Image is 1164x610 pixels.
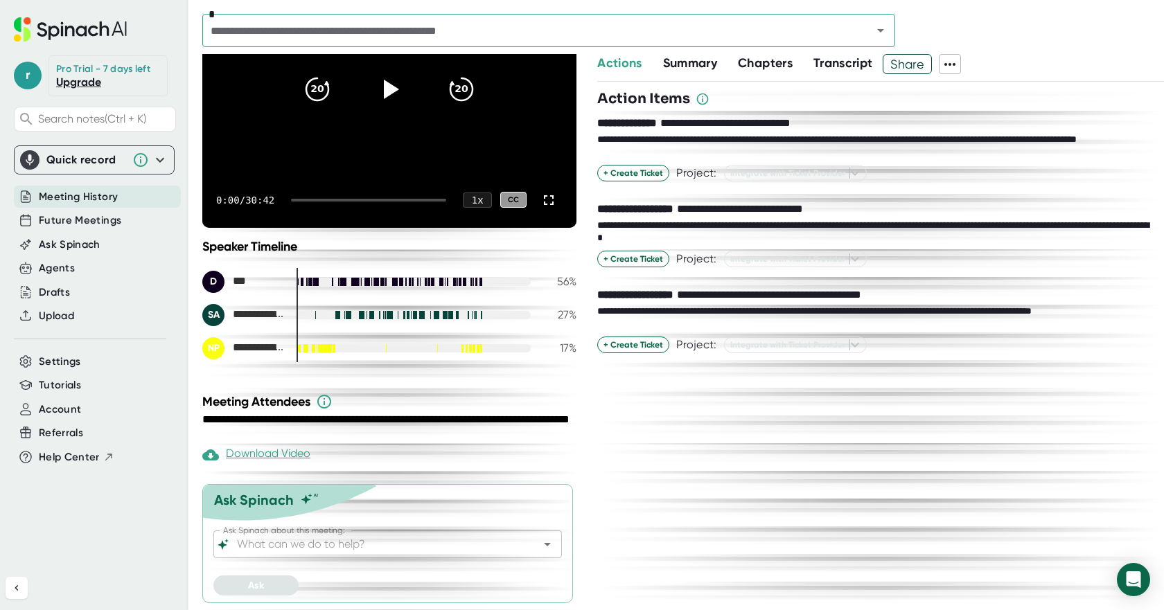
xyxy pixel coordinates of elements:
[202,271,285,293] div: DEI
[248,580,264,591] span: Ask
[56,75,101,89] a: Upgrade
[39,308,74,324] button: Upload
[234,535,517,554] input: What can we do to help?
[202,304,285,326] div: Steffan Allen
[542,341,576,355] div: 17 %
[46,153,125,167] div: Quick record
[202,304,224,326] div: SA
[39,449,114,465] button: Help Center
[663,54,717,73] button: Summary
[603,167,663,179] span: + Create Ticket
[214,492,294,508] div: Ask Spinach
[39,354,81,370] button: Settings
[597,55,642,71] span: Actions
[39,260,75,276] button: Agents
[500,192,527,208] div: CC
[730,167,861,179] span: Integrate with Ticket Provider
[39,285,70,300] button: Drafts
[676,338,716,352] div: Project:
[724,251,867,267] button: Integrate with Ticket Provider
[738,55,793,71] span: Chapters
[39,237,100,253] button: Ask Spinach
[738,54,793,73] button: Chapters
[676,252,716,266] div: Project:
[38,112,172,125] span: Search notes (Ctrl + K)
[597,89,690,109] h3: Action Items
[871,21,890,40] button: Open
[542,275,576,288] div: 56 %
[1117,563,1150,596] div: Open Intercom Messenger
[463,192,492,208] div: 1 x
[813,55,873,71] span: Transcript
[597,251,669,267] button: + Create Ticket
[14,62,42,89] span: r
[20,146,168,174] div: Quick record
[39,213,121,228] button: Future Meetings
[202,393,580,410] div: Meeting Attendees
[213,575,299,595] button: Ask
[883,52,931,76] span: Share
[597,54,642,73] button: Actions
[39,189,118,205] button: Meeting History
[730,253,861,265] span: Integrate with Ticket Provider
[39,402,81,418] button: Account
[676,166,716,180] div: Project:
[538,535,557,554] button: Open
[603,339,663,351] span: + Create Ticket
[597,337,669,353] button: + Create Ticket
[39,377,81,393] button: Tutorials
[202,271,224,293] div: D
[724,165,867,181] button: Integrate with Ticket Provider
[202,337,224,359] div: NP
[597,165,669,181] button: + Create Ticket
[883,54,932,74] button: Share
[202,447,310,463] div: Paid feature
[6,577,28,599] button: Collapse sidebar
[39,425,83,441] button: Referrals
[542,308,576,321] div: 27 %
[724,337,867,353] button: Integrate with Ticket Provider
[216,195,274,206] div: 0:00 / 30:42
[202,239,576,254] div: Speaker Timeline
[813,54,873,73] button: Transcript
[202,337,285,359] div: Nicholas Plunkett
[730,339,861,351] span: Integrate with Ticket Provider
[663,55,717,71] span: Summary
[39,449,100,465] span: Help Center
[56,63,150,75] div: Pro Trial - 7 days left
[603,253,663,265] span: + Create Ticket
